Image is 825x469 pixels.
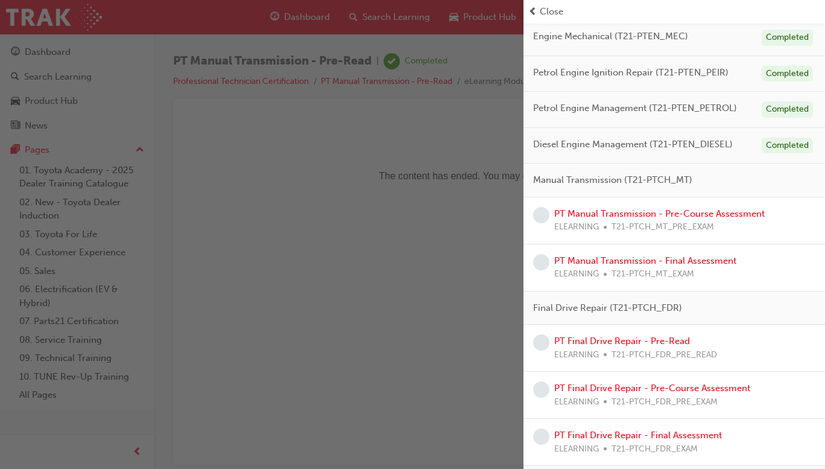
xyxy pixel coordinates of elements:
div: Completed [762,30,813,46]
span: ELEARNING [554,267,599,281]
span: T21-PTCH_FDR_PRE_EXAM [612,395,718,409]
span: Petrol Engine Management (T21-PTEN_PETROL) [533,101,737,115]
span: learningRecordVerb_NONE-icon [533,254,549,270]
span: learningRecordVerb_NONE-icon [533,429,549,445]
span: ELEARNING [554,220,599,234]
div: Completed [762,138,813,154]
span: T21-PTCH_FDR_PRE_READ [612,348,717,362]
span: learningRecordVerb_NONE-icon [533,207,549,223]
span: T21-PTCH_FDR_EXAM [612,442,698,456]
button: prev-iconClose [528,5,820,19]
span: prev-icon [528,5,537,19]
span: Diesel Engine Management (T21-PTEN_DIESEL) [533,138,733,152]
span: learningRecordVerb_NONE-icon [533,381,549,398]
span: Final Drive Repair (T21-PTCH_FDR) [533,301,682,315]
a: PT Final Drive Repair - Final Assessment [554,430,722,441]
span: ELEARNING [554,395,599,409]
span: Engine Mechanical (T21-PTEN_MEC) [533,30,688,43]
p: The content has ended. You may close this window. [5,10,608,64]
span: ELEARNING [554,348,599,362]
span: Close [540,5,563,19]
span: Petrol Engine Ignition Repair (T21-PTEN_PEIR) [533,66,729,80]
a: PT Final Drive Repair - Pre-Course Assessment [554,383,750,394]
span: T21-PTCH_MT_EXAM [612,267,694,281]
span: Manual Transmission (T21-PTCH_MT) [533,173,692,187]
div: Completed [762,66,813,82]
span: learningRecordVerb_NONE-icon [533,334,549,351]
span: ELEARNING [554,442,599,456]
a: PT Final Drive Repair - Pre-Read [554,336,690,346]
div: Completed [762,101,813,118]
a: PT Manual Transmission - Pre-Course Assessment [554,208,765,219]
a: PT Manual Transmission - Final Assessment [554,255,736,266]
span: T21-PTCH_MT_PRE_EXAM [612,220,714,234]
